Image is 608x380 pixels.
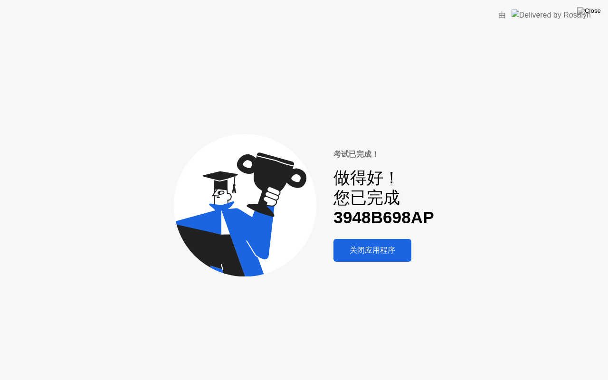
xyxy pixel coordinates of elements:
[333,149,434,160] div: 考试已完成！
[333,208,434,227] b: 3948B698AP
[333,239,411,262] button: 关闭应用程序
[336,246,408,256] div: 关闭应用程序
[333,168,434,228] div: 做得好！ 您已完成
[498,9,506,21] div: 由
[577,7,601,15] img: Close
[512,9,591,20] img: Delivered by Rosalyn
